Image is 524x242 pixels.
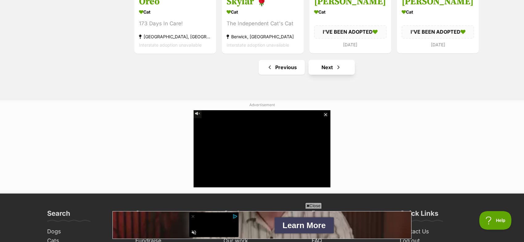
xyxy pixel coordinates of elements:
a: Previous page [259,60,305,75]
a: Contact Us [397,227,479,236]
div: [GEOGRAPHIC_DATA], [GEOGRAPHIC_DATA] [139,32,211,41]
div: [DATE] [314,40,387,48]
div: The Independent Cat's Cat [227,19,299,28]
iframe: Advertisement [113,110,411,187]
div: Cat [227,7,299,16]
nav: Pagination [134,60,479,75]
div: Cat [402,7,474,16]
div: [DATE] [402,40,474,48]
h3: Search [47,209,70,221]
span: Interstate adoption unavailable [227,42,289,48]
span: Interstate adoption unavailable [139,42,202,48]
iframe: Advertisement [113,211,411,239]
a: Dogs [45,227,127,236]
div: 173 Days In Care! [139,19,211,28]
iframe: Help Scout Beacon - Open [479,211,512,230]
span: Close [305,202,322,209]
div: Cat [314,7,387,16]
a: Next page [309,60,355,75]
div: Cat [139,7,211,16]
div: I'VE BEEN ADOPTED [402,25,474,38]
div: I'VE BEEN ADOPTED [314,25,387,38]
div: Berwick, [GEOGRAPHIC_DATA] [227,32,299,41]
h3: Quick Links [400,209,438,221]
